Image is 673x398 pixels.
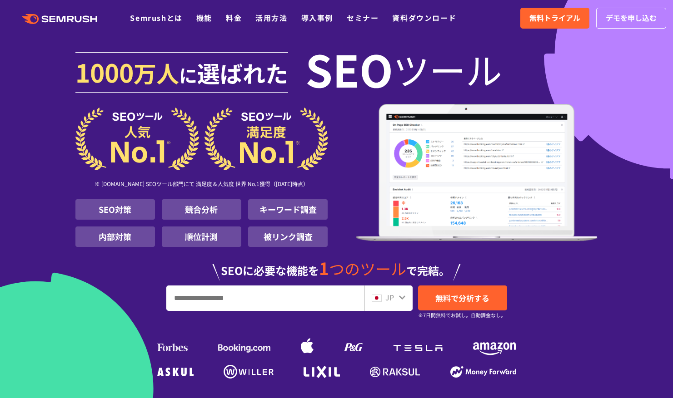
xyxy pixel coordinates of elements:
span: で完結。 [406,262,450,278]
span: 選ばれた [197,56,288,89]
small: ※7日間無料でお試し。自動課金なし。 [418,311,506,319]
span: JP [385,292,394,303]
li: 競合分析 [162,199,241,220]
span: 1000 [75,54,134,90]
a: デモを申し込む [596,8,666,29]
div: ※ [DOMAIN_NAME] SEOツール部門にて 満足度＆人気度 世界 No.1獲得（[DATE]時点） [75,170,328,199]
span: 無料トライアル [529,12,580,24]
span: SEO [305,51,393,87]
span: 無料で分析する [435,292,489,304]
li: 内部対策 [75,226,155,247]
a: Semrushとは [130,12,182,23]
span: 1 [319,256,329,280]
a: 活用方法 [255,12,287,23]
span: ツール [393,51,502,87]
li: SEO対策 [75,199,155,220]
input: URL、キーワードを入力してください [167,286,364,310]
span: に [179,62,197,88]
li: 順位計測 [162,226,241,247]
a: 導入事例 [301,12,333,23]
a: セミナー [347,12,379,23]
a: 機能 [196,12,212,23]
div: SEOに必要な機能を [75,251,598,280]
a: 料金 [226,12,242,23]
span: 万人 [134,56,179,89]
span: デモを申し込む [606,12,657,24]
span: つのツール [329,257,406,280]
a: 無料トライアル [520,8,589,29]
a: 無料で分析する [418,285,507,310]
a: 資料ダウンロード [392,12,456,23]
li: 被リンク調査 [248,226,328,247]
li: キーワード調査 [248,199,328,220]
